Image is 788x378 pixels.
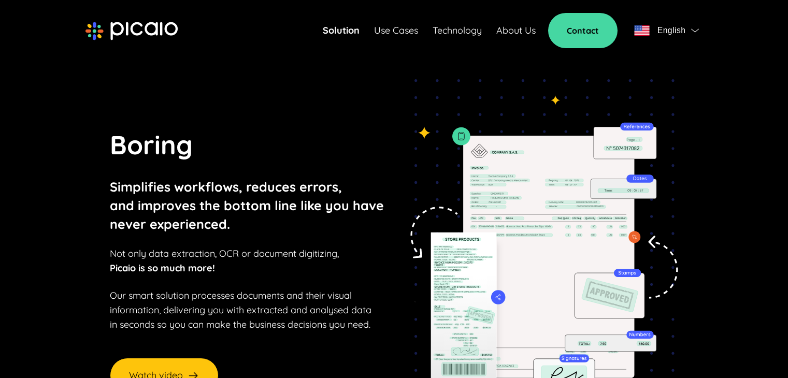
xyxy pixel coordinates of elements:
span: Not only data extraction, OCR or document digitizing, [110,248,339,259]
a: Technology [433,23,482,38]
img: flag [634,25,650,36]
img: picaio-logo [85,22,178,40]
span: Boring [110,128,193,161]
strong: Picaio is so much more! [110,262,215,274]
a: Contact [548,13,618,48]
img: flag [691,28,699,33]
span: English [657,23,686,38]
a: Solution [323,23,360,38]
button: flagEnglishflag [630,20,703,41]
p: Simplifies workflows, reduces errors, and improves the bottom line like you have never experienced. [110,178,384,234]
a: Use Cases [374,23,418,38]
a: About Us [496,23,536,38]
p: Our smart solution processes documents and their visual information, delivering you with extracte... [110,288,371,332]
